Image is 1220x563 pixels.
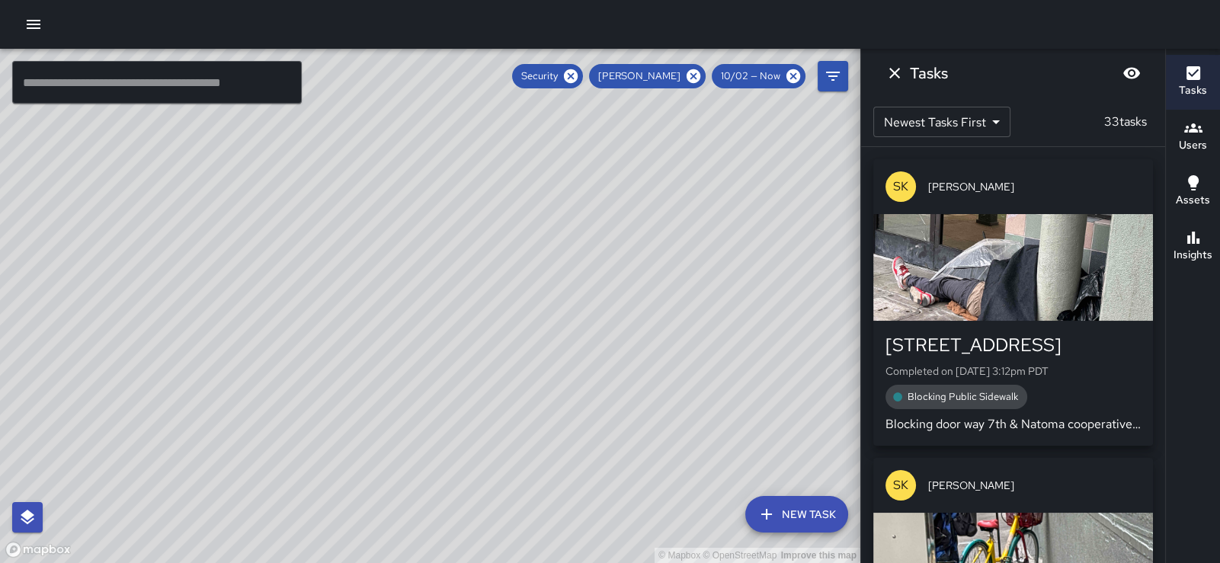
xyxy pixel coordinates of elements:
button: New Task [745,496,848,533]
h6: Users [1179,137,1207,154]
button: Filters [818,61,848,91]
button: Users [1166,110,1220,165]
p: Blocking door way 7th & Natoma cooperative and relocated [885,415,1141,433]
span: [PERSON_NAME] [928,478,1141,493]
span: Blocking Public Sidewalk [898,389,1027,405]
h6: Insights [1174,247,1212,264]
div: [STREET_ADDRESS] [885,333,1141,357]
button: SK[PERSON_NAME][STREET_ADDRESS]Completed on [DATE] 3:12pm PDTBlocking Public SidewalkBlocking doo... [873,159,1153,446]
div: Newest Tasks First [873,107,1010,137]
div: Security [512,64,583,88]
p: SK [893,178,908,196]
button: Dismiss [879,58,910,88]
button: Blur [1116,58,1147,88]
div: [PERSON_NAME] [589,64,706,88]
p: SK [893,476,908,494]
p: 33 tasks [1098,113,1153,131]
button: Assets [1166,165,1220,219]
h6: Assets [1176,192,1210,209]
span: Security [512,69,567,84]
div: 10/02 — Now [712,64,805,88]
h6: Tasks [1179,82,1207,99]
button: Insights [1166,219,1220,274]
h6: Tasks [910,61,948,85]
span: 10/02 — Now [712,69,789,84]
span: [PERSON_NAME] [928,179,1141,194]
p: Completed on [DATE] 3:12pm PDT [885,363,1141,379]
span: [PERSON_NAME] [589,69,690,84]
button: Tasks [1166,55,1220,110]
